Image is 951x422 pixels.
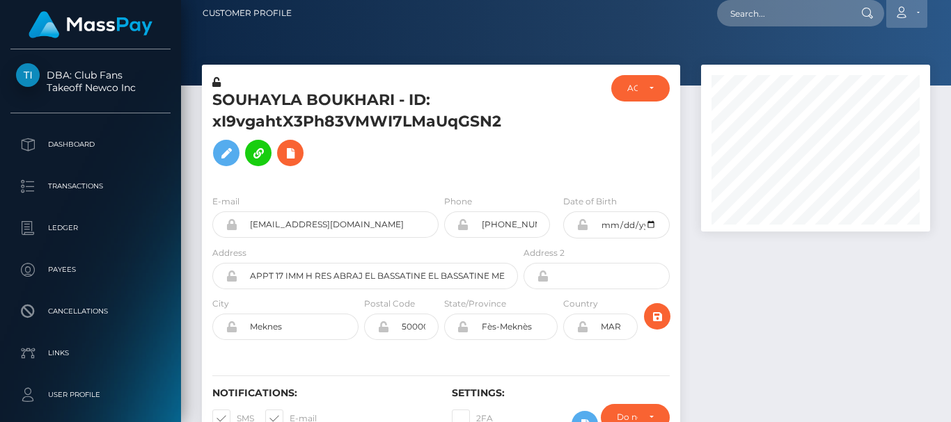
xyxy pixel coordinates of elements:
label: E-mail [212,195,239,208]
label: Address 2 [524,247,565,259]
p: Ledger [16,218,165,238]
label: Country [563,298,598,310]
a: Cancellations [10,294,171,329]
a: Ledger [10,211,171,245]
h6: Notifications: [212,387,431,399]
label: City [212,298,229,310]
img: MassPay Logo [29,11,152,38]
p: Links [16,343,165,364]
label: Phone [444,195,472,208]
a: Links [10,336,171,371]
img: Takeoff Newco Inc [16,63,40,87]
label: State/Province [444,298,506,310]
p: Payees [16,259,165,280]
button: ACTIVE [611,75,670,102]
h6: Settings: [452,387,670,399]
label: Postal Code [364,298,415,310]
div: ACTIVE [627,83,638,94]
a: Payees [10,252,171,287]
p: Dashboard [16,134,165,155]
a: User Profile [10,378,171,412]
label: Address [212,247,246,259]
span: DBA: Club Fans Takeoff Newco Inc [10,69,171,94]
h5: SOUHAYLA BOUKHARI - ID: xI9vgahtX3Ph83VMWI7LMaUqGSN2 [212,90,510,173]
p: Cancellations [16,301,165,322]
p: Transactions [16,176,165,197]
a: Dashboard [10,127,171,162]
p: User Profile [16,384,165,405]
a: Transactions [10,169,171,204]
label: Date of Birth [563,195,617,208]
